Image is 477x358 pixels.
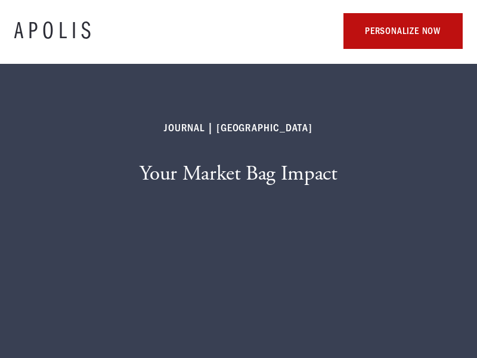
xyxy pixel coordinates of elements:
a: APOLIS [14,19,95,43]
h6: Journal | [GEOGRAPHIC_DATA] [165,121,312,135]
a: personalize now [343,13,463,49]
h1: Your Market Bag Impact [140,162,337,186]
